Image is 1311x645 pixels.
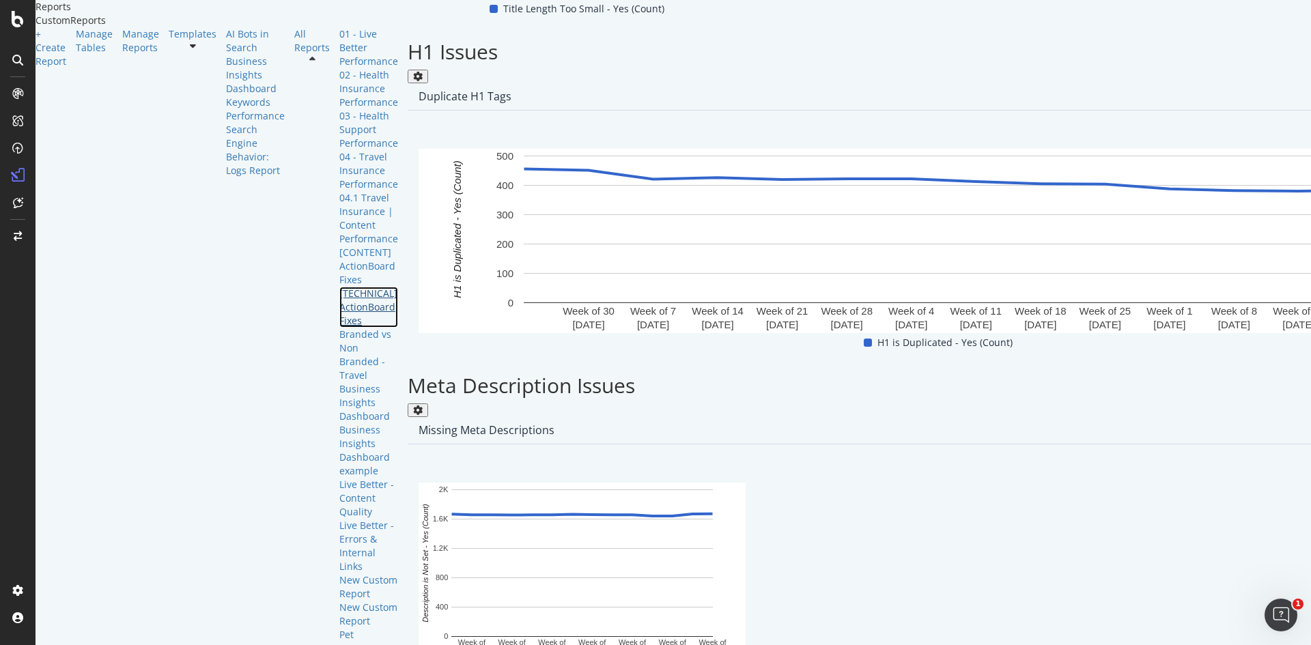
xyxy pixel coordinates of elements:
a: example [339,464,398,478]
a: All Reports [294,27,330,55]
a: Search Engine Behavior: Logs Report [226,123,285,177]
a: 03 - Health Support Performance [339,109,398,150]
text: 200 [496,238,513,249]
text: [DATE] [701,319,733,330]
a: + Create Report [36,27,66,68]
a: New Custom Report [339,573,398,601]
text: 800 [436,573,448,582]
text: [DATE] [831,319,863,330]
a: Branded vs Non Branded - Travel [339,328,398,382]
a: Business Insights Dashboard [339,423,398,464]
text: 0 [508,296,513,308]
text: Week of 4 [888,305,934,317]
text: [DATE] [1089,319,1121,330]
a: Business Insights Dashboard [226,55,285,96]
text: [DATE] [1218,319,1250,330]
a: Templates [169,27,216,41]
text: [DATE] [1153,319,1185,330]
text: [DATE] [1024,319,1056,330]
a: New Custom Report [339,601,398,628]
a: Live Better - Errors & Internal Links [339,519,398,573]
div: gear [413,72,423,81]
div: gear [413,405,423,415]
text: 2K [439,485,449,493]
text: Week of 25 [1080,305,1131,317]
text: Week of 8 [1211,305,1257,317]
text: 1.6K [433,515,449,523]
a: 04 - Travel Insurance Performance [339,150,398,191]
a: AI Bots in Search [226,27,285,55]
text: H1 is Duplicated - Yes (Count) [451,160,463,298]
a: Business Insights Dashboard [339,382,398,423]
div: Duplicate H1 Tags [419,89,511,103]
text: Week of 30 [563,305,615,317]
text: Week of 18 [1015,305,1067,317]
a: Keywords Performance [226,96,285,123]
a: Manage Reports [122,27,159,55]
a: 04.1 Travel Insurance | Content Performance [339,191,398,246]
a: [TECHNICAL] ActionBoard Fixes [339,287,398,328]
text: [DATE] [572,319,604,330]
text: 0 [444,632,448,640]
text: [DATE] [766,319,798,330]
a: 02 - Health Insurance Performance [339,68,398,109]
span: H1 is Duplicated - Yes (Count) [877,334,1013,351]
text: Description is Not Set - Yes (Count) [421,503,429,622]
text: Week of 11 [950,305,1002,317]
text: Week of 28 [821,305,873,317]
iframe: Intercom live chat [1265,599,1297,631]
text: [DATE] [895,319,927,330]
a: 01 - Live Better Performance [339,27,398,68]
div: CustomReports [36,14,408,27]
div: Missing Meta Descriptions [419,423,554,437]
text: [DATE] [960,319,992,330]
a: Manage Tables [76,27,113,55]
text: 400 [496,179,513,190]
text: 1.2K [433,544,449,552]
text: Week of 21 [757,305,808,317]
text: Week of 1 [1146,305,1192,317]
text: 400 [436,603,448,611]
text: [DATE] [637,319,669,330]
a: [CONTENT] ActionBoard Fixes [339,246,398,287]
span: Title Length Too Small - Yes (Count) [503,1,664,17]
text: Week of 7 [630,305,676,317]
text: 500 [496,149,513,161]
text: Week of 14 [692,305,744,317]
text: 300 [496,208,513,220]
span: 1 [1293,599,1303,610]
a: Live Better - Content Quality [339,478,398,519]
text: 100 [496,267,513,278]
